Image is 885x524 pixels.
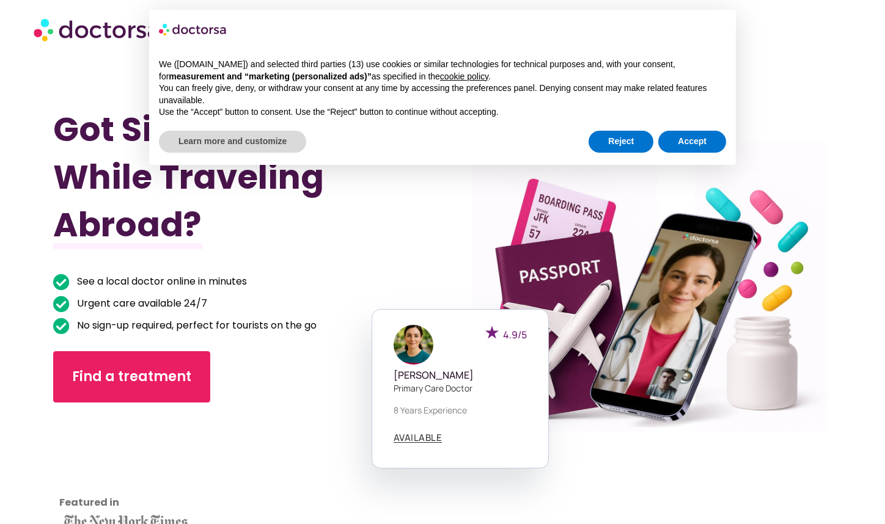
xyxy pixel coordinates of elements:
[589,131,653,153] button: Reject
[159,59,726,82] p: We ([DOMAIN_NAME]) and selected third parties (13) use cookies or similar technologies for techni...
[440,71,488,81] a: cookie policy
[159,82,726,106] p: You can freely give, deny, or withdraw your consent at any time by accessing the preferences pane...
[658,131,726,153] button: Accept
[394,369,527,381] h5: [PERSON_NAME]
[159,131,306,153] button: Learn more and customize
[74,295,207,312] span: Urgent care available 24/7
[169,71,371,81] strong: measurement and “marketing (personalized ads)”
[74,273,247,290] span: See a local doctor online in minutes
[503,328,527,341] span: 4.9/5
[53,106,384,249] h1: Got Sick While Traveling Abroad?
[394,382,527,395] p: Primary care doctor
[159,20,227,39] img: logo
[59,495,119,509] strong: Featured in
[159,106,726,118] p: Use the “Accept” button to consent. Use the “Reject” button to continue without accepting.
[394,433,442,443] a: AVAILABLE
[74,317,317,334] span: No sign-up required, perfect for tourists on the go
[394,404,527,417] p: 8 years experience
[59,421,169,512] iframe: Customer reviews powered by Trustpilot
[72,367,191,387] span: Find a treatment
[394,433,442,442] span: AVAILABLE
[53,351,210,402] a: Find a treatment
